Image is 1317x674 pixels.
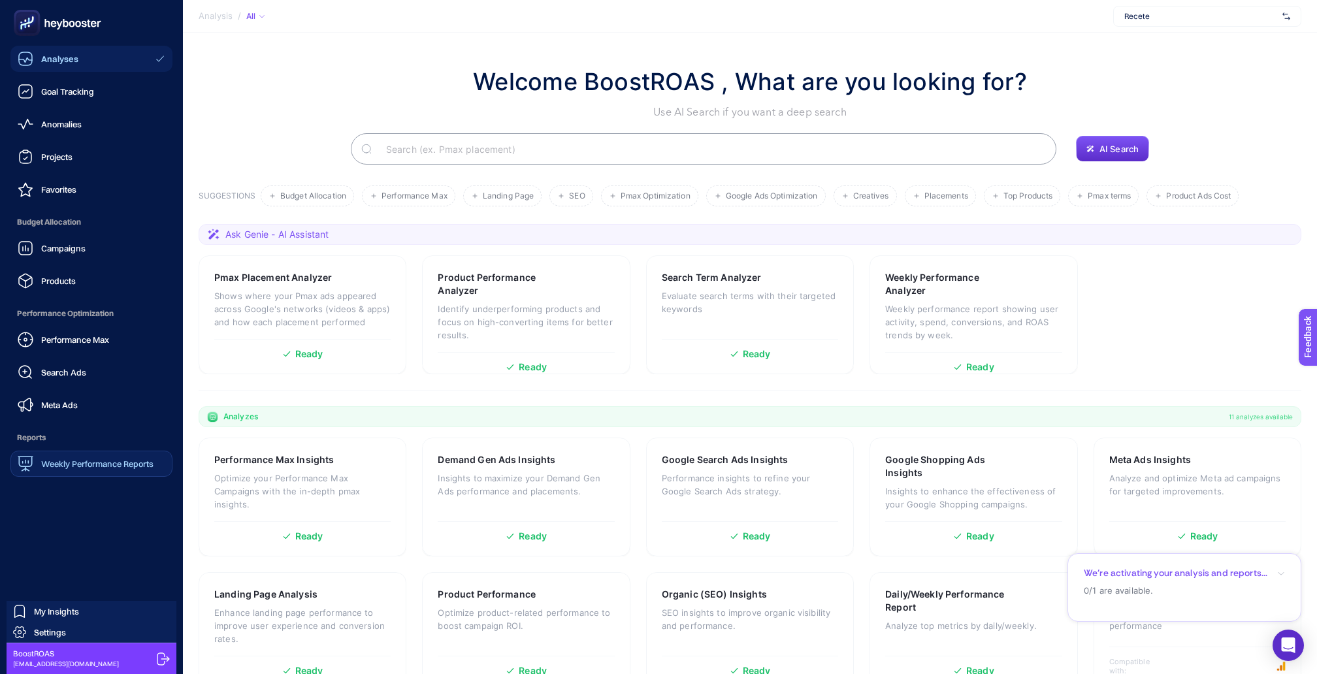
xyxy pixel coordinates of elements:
[1190,532,1218,541] span: Ready
[7,601,176,622] a: My Insights
[422,438,630,556] a: Demand Gen Ads InsightsInsights to maximize your Demand Gen Ads performance and placements.Ready
[41,54,78,64] span: Analyses
[438,588,536,601] h3: Product Performance
[1099,144,1139,154] span: AI Search
[662,453,789,466] h3: Google Search Ads Insights
[34,606,79,617] span: My Insights
[662,271,762,284] h3: Search Term Analyzer
[1094,438,1301,556] a: Meta Ads InsightsAnalyze and optimize Meta ad campaigns for targeted improvements.Ready
[569,191,585,201] span: SEO
[10,111,172,137] a: Anomalies
[41,334,109,345] span: Performance Max
[885,302,1062,342] p: Weekly performance report showing user activity, spend, conversions, and ROAS trends by week.
[1076,136,1149,162] button: AI Search
[885,485,1062,511] p: Insights to enhance the effectiveness of your Google Shopping campaigns.
[214,453,334,466] h3: Performance Max Insights
[214,289,391,329] p: Shows where your Pmax ads appeared across Google's networks (videos & apps) and how each placemen...
[1166,191,1231,201] span: Product Ads Cost
[1282,10,1290,23] img: svg%3e
[41,184,76,195] span: Favorites
[885,588,1021,614] h3: Daily/Weekly Performance Report
[483,191,534,201] span: Landing Page
[726,191,818,201] span: Google Ads Optimization
[1124,11,1277,22] span: Recete
[10,359,172,385] a: Search Ads
[8,4,50,14] span: Feedback
[438,472,614,498] p: Insights to maximize your Demand Gen Ads performance and placements.
[1109,453,1191,466] h3: Meta Ads Insights
[1273,630,1304,661] div: Open Intercom Messenger
[10,451,172,477] a: Weekly Performance Reports
[10,268,172,294] a: Products
[41,119,82,129] span: Anomalies
[41,458,154,469] span: Weekly Performance Reports
[662,588,767,601] h3: Organic (SEO) Insights
[519,532,547,541] span: Ready
[924,191,968,201] span: Placements
[246,11,265,22] div: All
[743,532,771,541] span: Ready
[966,532,994,541] span: Ready
[422,255,630,374] a: Product Performance AnalyzerIdentify underperforming products and focus on high-converting items ...
[10,300,172,327] span: Performance Optimization
[621,191,691,201] span: Pmax Optimization
[10,327,172,353] a: Performance Max
[885,453,1020,479] h3: Google Shopping Ads Insights
[10,176,172,202] a: Favorites
[662,472,838,498] p: Performance insights to refine your Google Search Ads strategy.
[13,649,119,659] span: BoostROAS
[41,367,86,377] span: Search Ads
[966,362,994,372] span: Ready
[646,255,854,374] a: Search Term AnalyzerEvaluate search terms with their targeted keywordsReady
[238,10,241,21] span: /
[1088,191,1131,201] span: Pmax terms
[41,400,78,410] span: Meta Ads
[1003,191,1052,201] span: Top Products
[438,453,555,466] h3: Demand Gen Ads Insights
[382,191,447,201] span: Performance Max
[870,255,1077,374] a: Weekly Performance AnalyzerWeekly performance report showing user activity, spend, conversions, a...
[225,228,329,241] span: Ask Genie - AI Assistant
[473,64,1027,99] h1: Welcome BoostROAS , What are you looking for?
[13,659,119,669] span: [EMAIL_ADDRESS][DOMAIN_NAME]
[280,191,346,201] span: Budget Allocation
[10,235,172,261] a: Campaigns
[214,271,332,284] h3: Pmax Placement Analyzer
[1084,567,1267,579] p: We’re activating your analysis and reports...
[34,627,66,637] span: Settings
[438,271,573,297] h3: Product Performance Analyzer
[199,191,255,206] h3: SUGGESTIONS
[10,78,172,104] a: Goal Tracking
[41,86,94,97] span: Goal Tracking
[438,606,614,632] p: Optimize product-related performance to boost campaign ROI.
[10,209,172,235] span: Budget Allocation
[7,622,176,643] a: Settings
[295,349,323,359] span: Ready
[1229,411,1293,422] span: 11 analyzes available
[853,191,889,201] span: Creatives
[438,302,614,342] p: Identify underperforming products and focus on high-converting items for better results.
[214,472,391,511] p: Optimize your Performance Max Campaigns with the in-depth pmax insights.
[662,289,838,315] p: Evaluate search terms with their targeted keywords
[223,411,258,422] span: Analyzes
[41,276,76,286] span: Products
[473,104,1027,120] p: Use AI Search if you want a deep search
[10,46,172,72] a: Analyses
[10,425,172,451] span: Reports
[646,438,854,556] a: Google Search Ads InsightsPerformance insights to refine your Google Search Ads strategy.Ready
[743,349,771,359] span: Ready
[214,606,391,645] p: Enhance landing page performance to improve user experience and conversion rates.
[376,131,1046,167] input: Search
[10,392,172,418] a: Meta Ads
[199,255,406,374] a: Pmax Placement AnalyzerShows where your Pmax ads appeared across Google's networks (videos & apps...
[10,144,172,170] a: Projects
[41,243,86,253] span: Campaigns
[41,152,73,162] span: Projects
[885,619,1062,632] p: Analyze top metrics by daily/weekly.
[870,438,1077,556] a: Google Shopping Ads InsightsInsights to enhance the effectiveness of your Google Shopping campaig...
[295,532,323,541] span: Ready
[519,362,547,372] span: Ready
[1084,585,1285,597] p: 0/1 are available.
[214,588,317,601] h3: Landing Page Analysis
[199,11,233,22] span: Analysis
